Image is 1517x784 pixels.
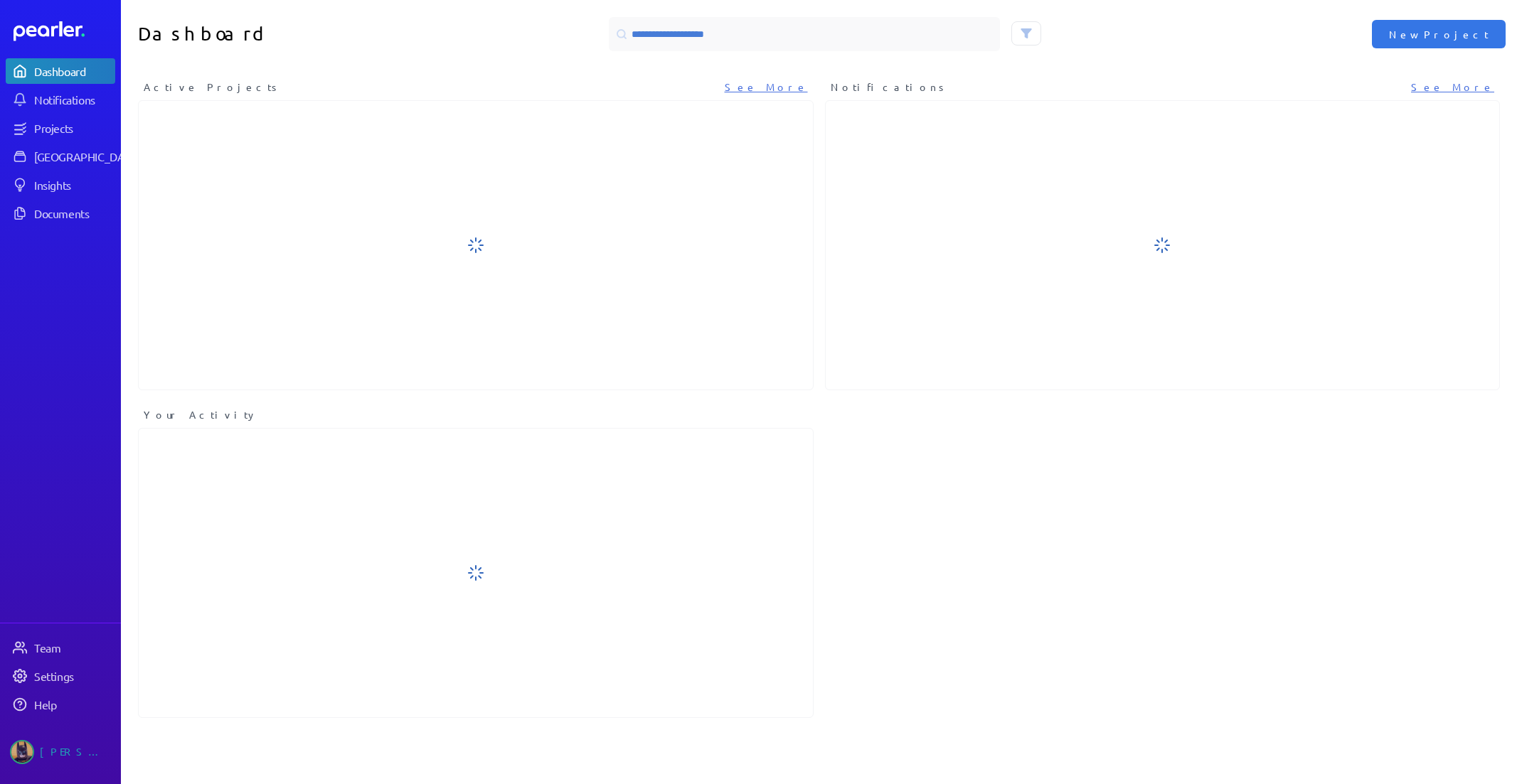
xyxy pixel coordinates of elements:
[34,640,114,655] div: Team
[6,635,115,660] a: Team
[1411,80,1494,95] a: See More
[34,697,114,711] div: Help
[831,80,949,95] span: Notifications
[34,92,114,107] div: Notifications
[34,178,114,192] div: Insights
[40,740,111,764] div: [PERSON_NAME]
[6,87,115,112] a: Notifications
[6,692,115,717] a: Help
[34,121,114,135] div: Projects
[138,17,470,51] h1: Dashboard
[1372,20,1506,48] button: New Project
[6,58,115,84] a: Dashboard
[6,200,115,226] a: Documents
[34,149,140,163] div: [GEOGRAPHIC_DATA]
[144,407,258,422] span: Your Activity
[34,669,114,683] div: Settings
[6,144,115,169] a: [GEOGRAPHIC_DATA]
[6,115,115,141] a: Projects
[14,21,115,41] a: Dashboard
[6,734,115,770] a: Tung Nguyen's photo[PERSON_NAME]
[6,172,115,198] a: Insights
[34,206,114,220] div: Documents
[6,663,115,689] a: Settings
[34,64,114,78] div: Dashboard
[1389,27,1489,41] span: New Project
[144,80,282,95] span: Active Projects
[10,740,34,764] img: Tung Nguyen
[725,80,808,95] a: See More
